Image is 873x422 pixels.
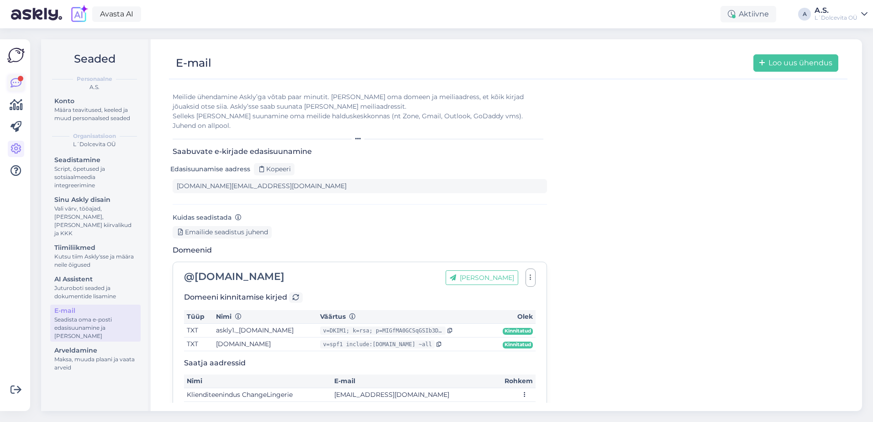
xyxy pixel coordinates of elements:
[184,324,213,338] td: TXT
[69,5,89,24] img: explore-ai
[320,340,434,348] div: v=spf1 include:[DOMAIN_NAME] ~all
[331,388,491,402] td: [EMAIL_ADDRESS][DOMAIN_NAME]
[184,388,331,402] td: Klienditeenindus ChangeLingerie
[720,6,776,22] div: Aktiivne
[173,179,547,193] input: 123-support-example@customer-support.askly.me
[54,165,137,190] div: Script, õpetused ja sotsiaalmeedia integreerimine
[77,75,112,83] b: Personaalne
[184,338,213,351] td: TXT
[54,253,137,269] div: Kutsu tiim Askly'sse ja määra neile õigused
[50,154,141,191] a: SeadistamineScript, õpetused ja sotsiaalmeedia integreerimine
[54,195,137,205] div: Sinu Askly disain
[173,226,272,238] div: Emailide seadistus juhend
[184,375,331,388] th: Nimi
[50,273,141,302] a: AI AssistentJuturoboti seaded ja dokumentide lisamine
[213,338,317,351] td: [DOMAIN_NAME]
[213,310,317,324] th: Nimi
[320,327,446,335] div: v=DKIM1; k=rsa; p=MIGfMA0GCSqGSIb3DQEBAQUAA4GNADCBiQKBgQCawKZzjzqlo1UgGhlejROtvUa/ldSFTsyRez43QvL...
[170,164,250,174] label: Edasisuunamise aadress
[173,213,242,222] label: Kuidas seadistada
[173,147,547,156] h3: Saabuvate e-kirjade edasisuunamine
[503,342,533,349] span: Kinnitatud
[50,194,141,239] a: Sinu Askly disainVali värv, tööajad, [PERSON_NAME], [PERSON_NAME] kiirvalikud ja KKK
[815,7,868,21] a: A.S.L´Dolcevita OÜ
[254,163,295,175] div: Kopeeri
[54,243,137,253] div: Tiimiliikmed
[184,272,284,282] div: [DOMAIN_NAME]
[48,50,141,68] h2: Seaded
[184,292,536,303] h3: Domeeni kinnitamise kirjed
[176,54,211,72] div: E-mail
[7,47,25,64] img: Askly Logo
[50,95,141,124] a: KontoMäära teavitused, keeled ja muud personaalsed seaded
[54,284,137,301] div: Juturoboti seaded ja dokumentide lisamine
[184,310,213,324] th: Tüüp
[54,306,137,316] div: E-mail
[92,6,141,22] a: Avasta AI
[446,270,518,285] button: [PERSON_NAME]
[54,346,137,355] div: Arveldamine
[503,328,533,335] span: Kinnitatud
[815,14,857,21] div: L´Dolcevita OÜ
[491,375,536,388] th: Rohkem
[54,205,137,237] div: Vali värv, tööajad, [PERSON_NAME], [PERSON_NAME] kiirvalikud ja KKK
[213,324,317,338] td: askly1._[DOMAIN_NAME]
[815,7,857,14] div: A.S.
[50,305,141,342] a: E-mailSeadista oma e-posti edasisuunamine ja [PERSON_NAME]
[184,359,536,367] h3: Saatja aadressid
[173,92,547,131] div: Meilide ühendamine Askly’ga võtab paar minutit. [PERSON_NAME] oma domeen ja meiliaadress, et kõik...
[48,83,141,91] div: A.S.
[50,344,141,373] a: ArveldamineMaksa, muuda plaani ja vaata arveid
[50,242,141,270] a: TiimiliikmedKutsu tiim Askly'sse ja määra neile õigused
[54,155,137,165] div: Seadistamine
[54,316,137,340] div: Seadista oma e-posti edasisuunamine ja [PERSON_NAME]
[173,246,547,254] h3: Domeenid
[753,54,838,72] button: Loo uus ühendus
[54,106,137,122] div: Määra teavitused, keeled ja muud personaalsed seaded
[184,270,195,283] span: @
[331,375,491,388] th: E-mail
[54,96,137,106] div: Konto
[48,140,141,148] div: L´Dolcevita OÜ
[73,132,116,140] b: Organisatsioon
[54,274,137,284] div: AI Assistent
[317,310,490,324] th: Väärtus
[491,310,536,324] th: Olek
[54,355,137,372] div: Maksa, muuda plaani ja vaata arveid
[798,8,811,21] div: A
